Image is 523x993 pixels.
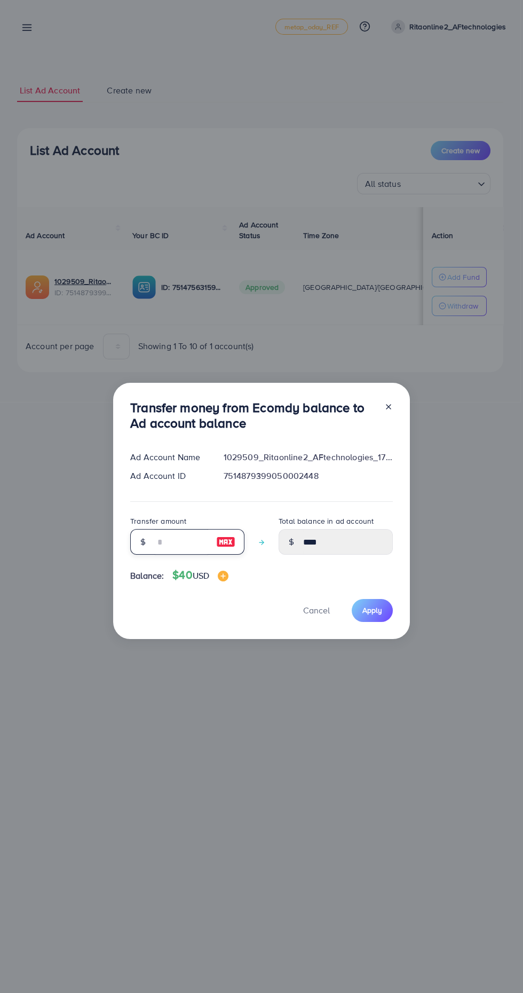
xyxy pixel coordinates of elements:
div: 1029509_Ritaonline2_AFtechnologies_1749694212679 [215,451,401,463]
button: Apply [352,599,393,622]
button: Cancel [290,599,343,622]
label: Transfer amount [130,516,186,526]
h4: $40 [172,569,228,582]
h3: Transfer money from Ecomdy balance to Ad account balance [130,400,376,431]
span: Balance: [130,570,164,582]
span: USD [193,570,209,581]
img: image [218,571,228,581]
div: Ad Account Name [122,451,215,463]
iframe: Chat [478,945,515,985]
img: image [216,535,235,548]
div: Ad Account ID [122,470,215,482]
label: Total balance in ad account [279,516,374,526]
span: Apply [362,605,382,616]
span: Cancel [303,604,330,616]
div: 7514879399050002448 [215,470,401,482]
